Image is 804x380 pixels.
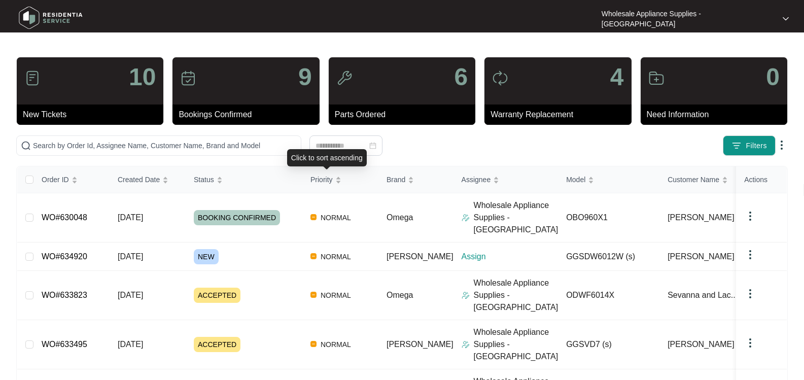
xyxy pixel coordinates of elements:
th: Model [558,166,659,193]
img: icon [180,70,196,86]
a: WO#630048 [42,213,87,222]
p: 4 [610,65,624,89]
img: dropdown arrow [744,249,756,261]
a: WO#634920 [42,252,87,261]
img: residentia service logo [15,3,86,33]
span: Brand [387,174,405,185]
p: Wholesale Appliance Supplies - [GEOGRAPHIC_DATA] [474,199,558,236]
p: Parts Ordered [335,109,475,121]
img: Vercel Logo [310,214,317,220]
p: Assign [462,251,558,263]
p: 9 [298,65,312,89]
img: filter icon [731,141,742,151]
p: New Tickets [23,109,163,121]
img: icon [24,70,41,86]
span: NORMAL [317,338,355,351]
img: Assigner Icon [462,214,470,222]
button: filter iconFilters [723,135,776,156]
td: ODWF6014X [558,271,659,320]
span: [PERSON_NAME] [668,338,735,351]
p: 0 [766,65,780,89]
span: NORMAL [317,289,355,301]
p: 6 [454,65,468,89]
td: GGSVD7 (s) [558,320,659,369]
th: Created Date [110,166,186,193]
span: [DATE] [118,291,143,299]
span: [PERSON_NAME] [668,251,735,263]
img: Assigner Icon [462,291,470,299]
span: Customer Name [668,174,719,185]
a: WO#633495 [42,340,87,349]
span: Sevanna and Lac... [668,289,738,301]
th: Customer Name [659,166,761,193]
img: Vercel Logo [310,253,317,259]
img: icon [492,70,508,86]
span: [DATE] [118,340,143,349]
th: Brand [378,166,453,193]
td: OBO960X1 [558,193,659,243]
span: [DATE] [118,252,143,261]
th: Assignee [453,166,558,193]
img: icon [336,70,353,86]
img: icon [648,70,665,86]
p: Need Information [647,109,787,121]
img: dropdown arrow [776,139,788,151]
img: dropdown arrow [783,16,789,21]
span: NORMAL [317,251,355,263]
a: WO#633823 [42,291,87,299]
p: Warranty Replacement [491,109,631,121]
p: Bookings Confirmed [179,109,319,121]
th: Order ID [33,166,110,193]
span: Created Date [118,174,160,185]
span: Priority [310,174,333,185]
p: Wholesale Appliance Supplies - [GEOGRAPHIC_DATA] [474,277,558,314]
p: Wholesale Appliance Supplies - [GEOGRAPHIC_DATA] [474,326,558,363]
span: Model [566,174,585,185]
span: [PERSON_NAME] [387,340,453,349]
img: Vercel Logo [310,292,317,298]
img: Assigner Icon [462,340,470,349]
td: GGSDW6012W (s) [558,243,659,271]
span: ACCEPTED [194,288,240,303]
span: [PERSON_NAME] [668,212,735,224]
th: Priority [302,166,378,193]
p: Wholesale Appliance Supplies - [GEOGRAPHIC_DATA] [602,9,774,29]
span: Order ID [42,174,69,185]
img: search-icon [21,141,31,151]
img: dropdown arrow [744,288,756,300]
span: [DATE] [118,213,143,222]
p: 10 [129,65,156,89]
img: dropdown arrow [744,337,756,349]
span: Omega [387,213,413,222]
input: Search by Order Id, Assignee Name, Customer Name, Brand and Model [33,140,297,151]
span: Filters [746,141,767,151]
span: Status [194,174,214,185]
img: Vercel Logo [310,341,317,347]
th: Actions [736,166,787,193]
span: NORMAL [317,212,355,224]
span: NEW [194,249,219,264]
th: Status [186,166,302,193]
span: BOOKING CONFIRMED [194,210,280,225]
span: Assignee [462,174,491,185]
img: dropdown arrow [744,210,756,222]
span: [PERSON_NAME] [387,252,453,261]
span: Omega [387,291,413,299]
span: ACCEPTED [194,337,240,352]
